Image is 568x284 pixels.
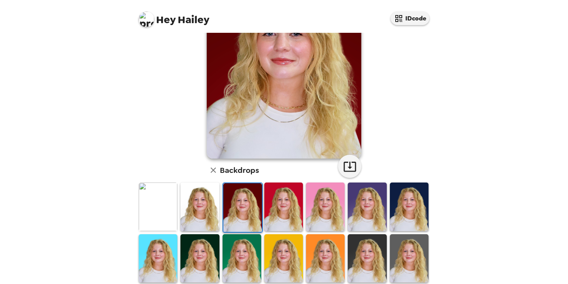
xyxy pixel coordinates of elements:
h6: Backdrops [220,164,259,176]
button: IDcode [391,12,429,25]
img: profile pic [139,12,154,27]
span: Hey [156,13,175,27]
span: Hailey [139,8,209,25]
img: Original [139,183,177,231]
